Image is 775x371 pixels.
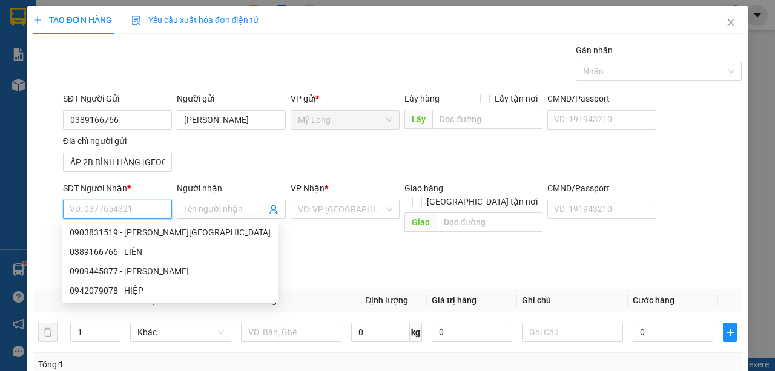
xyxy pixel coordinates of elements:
div: SĐT Người Gửi [63,92,172,105]
div: 0909445877 - [PERSON_NAME] [70,264,271,278]
span: plus [33,16,42,24]
span: VP Nhận [291,183,325,193]
button: Close [714,6,748,40]
div: [GEOGRAPHIC_DATA] [142,10,265,38]
span: Cước hàng [633,295,674,305]
div: 0908353977 [142,52,265,69]
span: Gửi: [10,11,29,24]
input: VD: Bàn, Ghế [241,323,342,342]
div: CMND/Passport [547,182,656,195]
div: TRANG [142,38,265,52]
div: ẤP 4 [GEOGRAPHIC_DATA] [10,56,133,85]
div: 0389166766 - LIÊN [70,245,271,258]
span: user-add [269,205,279,214]
div: Mỹ Long [10,10,133,25]
img: icon [131,16,141,25]
span: Định lượng [365,295,408,305]
span: Lấy tận nơi [490,92,542,105]
div: Tổng: 1 [38,358,300,371]
span: kg [410,323,422,342]
div: 0763956571 [10,39,133,56]
span: Khác [137,323,224,341]
div: 0389166766 - LIÊN [62,242,278,261]
input: Địa chỉ của người gửi [63,153,172,172]
input: Dọc đường [432,110,542,129]
span: Lấy hàng [404,94,440,103]
div: 0909445877 - PHẠM QUANG HÀ [62,261,278,281]
button: delete [38,323,58,342]
div: Địa chỉ người gửi [63,134,172,148]
div: CMND/Passport [547,92,656,105]
div: Người gửi [177,92,286,105]
th: Ghi chú [517,289,628,312]
span: close [726,18,736,27]
span: Giao hàng [404,183,443,193]
span: Lấy [404,110,432,129]
input: 0 [432,323,512,342]
button: plus [723,323,737,342]
div: 0942079078 - HIỆP [62,281,278,300]
div: SĐT Người Nhận [63,182,172,195]
span: Giá trị hàng [432,295,477,305]
input: Dọc đường [437,212,542,232]
div: 0903831519 - VÕ THỊ HỒNG CÚC [62,223,278,242]
div: [PERSON_NAME] [10,25,133,39]
div: 0942079078 - HIỆP [70,284,271,297]
div: VP gửi [291,92,400,105]
div: Người nhận [177,182,286,195]
span: plus [724,327,736,337]
div: 0903831519 - [PERSON_NAME][GEOGRAPHIC_DATA] [70,226,271,239]
span: [GEOGRAPHIC_DATA] tận nơi [422,195,542,208]
span: Yêu cầu xuất hóa đơn điện tử [131,15,259,25]
label: Gán nhãn [576,45,613,55]
span: Giao [404,212,437,232]
span: Nhận: [142,10,171,23]
input: Ghi Chú [522,323,623,342]
span: TẠO ĐƠN HÀNG [33,15,112,25]
span: Mỹ Long [298,111,392,129]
